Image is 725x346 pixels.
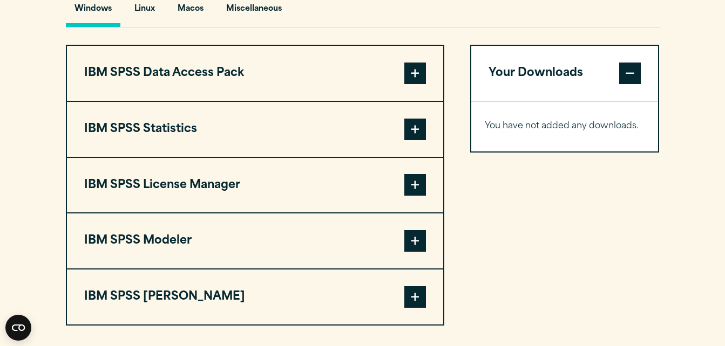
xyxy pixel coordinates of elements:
[471,101,659,151] div: Your Downloads
[67,102,443,157] button: IBM SPSS Statistics
[67,269,443,324] button: IBM SPSS [PERSON_NAME]
[5,315,31,341] button: Open CMP widget
[67,158,443,213] button: IBM SPSS License Manager
[67,213,443,268] button: IBM SPSS Modeler
[485,119,645,134] p: You have not added any downloads.
[67,46,443,101] button: IBM SPSS Data Access Pack
[471,46,659,101] button: Your Downloads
